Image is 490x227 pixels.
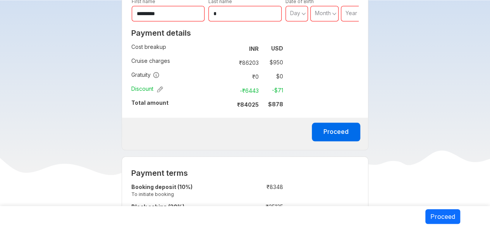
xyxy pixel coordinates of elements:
[233,182,237,201] td: :
[229,57,262,68] td: ₹ 86203
[425,209,460,224] button: Proceed
[131,168,283,178] h2: Payment terms
[131,184,193,190] strong: Booking deposit (10%)
[131,55,226,69] td: Cruise charges
[226,97,229,111] td: :
[131,203,184,210] strong: Block cabins (30%)
[131,99,168,106] strong: Total amount
[233,201,237,221] td: :
[237,201,283,221] td: ₹ 25135
[301,10,306,17] svg: angle down
[226,83,229,97] td: :
[131,28,283,38] h2: Payment details
[226,42,229,55] td: :
[315,10,331,16] span: Month
[262,71,283,82] td: $ 0
[271,45,283,52] strong: USD
[262,57,283,68] td: $ 950
[358,10,363,17] svg: angle down
[290,10,300,16] span: Day
[237,101,259,108] strong: ₹ 84025
[268,101,283,107] strong: $ 878
[131,85,163,93] span: Discount
[226,69,229,83] td: :
[229,71,262,82] td: ₹ 0
[131,191,233,198] small: To initiate booking
[226,55,229,69] td: :
[229,85,262,96] td: -₹ 6443
[131,42,226,55] td: Cost breakup
[131,71,160,79] span: Gratuity
[237,182,283,201] td: ₹ 8348
[312,123,360,141] button: Proceed
[262,85,283,96] td: -$ 71
[346,10,357,16] span: Year
[249,45,259,52] strong: INR
[332,10,337,17] svg: angle down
